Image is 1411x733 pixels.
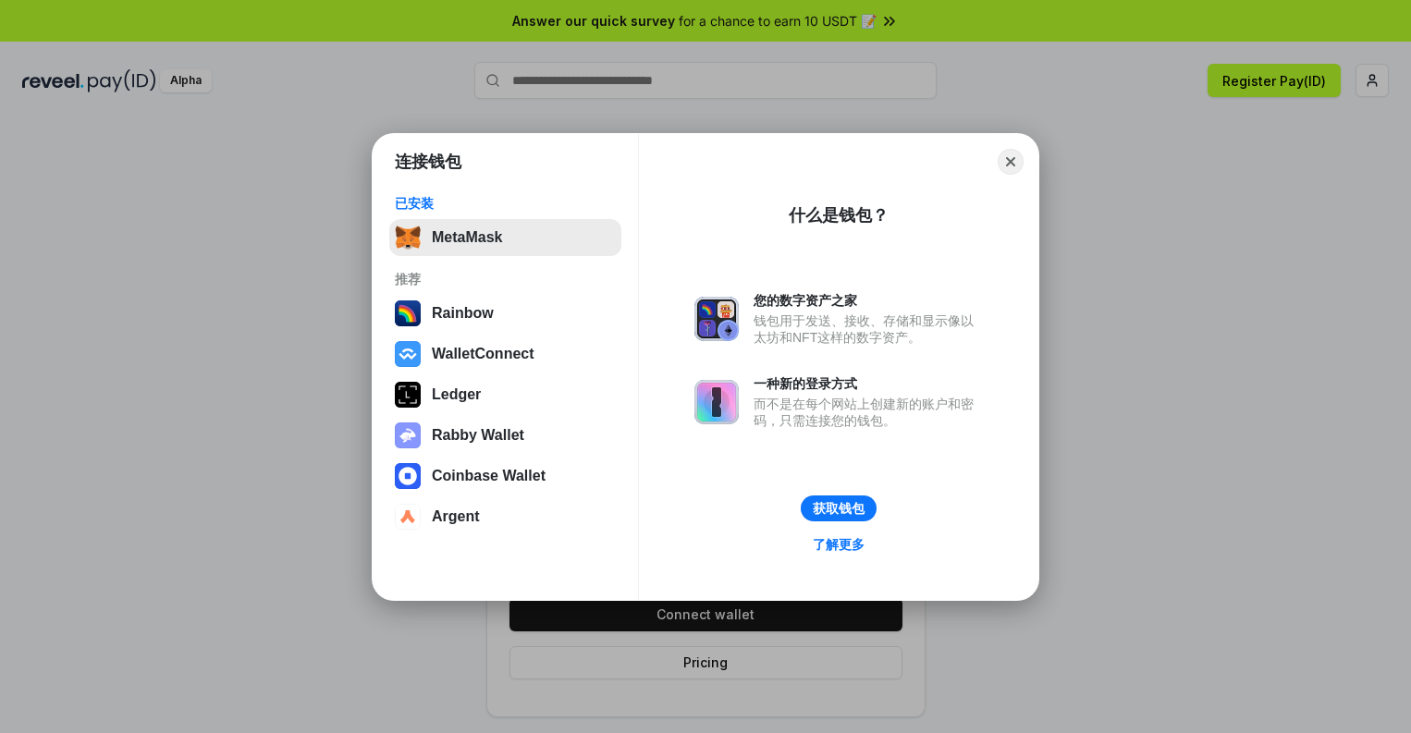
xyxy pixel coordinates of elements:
button: MetaMask [389,219,621,256]
div: 了解更多 [813,536,865,553]
div: MetaMask [432,229,502,246]
button: Coinbase Wallet [389,458,621,495]
div: Rabby Wallet [432,427,524,444]
div: 而不是在每个网站上创建新的账户和密码，只需连接您的钱包。 [754,396,983,429]
div: 您的数字资产之家 [754,292,983,309]
button: WalletConnect [389,336,621,373]
div: 推荐 [395,271,616,287]
a: 了解更多 [802,532,876,556]
div: 已安装 [395,195,616,212]
div: Coinbase Wallet [432,468,546,484]
div: 钱包用于发送、接收、存储和显示像以太坊和NFT这样的数字资产。 [754,312,983,346]
h1: 连接钱包 [395,151,461,173]
button: Argent [389,498,621,535]
img: svg+xml,%3Csvg%20width%3D%2228%22%20height%3D%2228%22%20viewBox%3D%220%200%2028%2028%22%20fill%3D... [395,341,421,367]
div: Rainbow [432,305,494,322]
img: svg+xml,%3Csvg%20xmlns%3D%22http%3A%2F%2Fwww.w3.org%2F2000%2Fsvg%22%20fill%3D%22none%22%20viewBox... [694,297,739,341]
div: 什么是钱包？ [789,204,889,226]
div: 获取钱包 [813,500,865,517]
img: svg+xml,%3Csvg%20xmlns%3D%22http%3A%2F%2Fwww.w3.org%2F2000%2Fsvg%22%20width%3D%2228%22%20height%3... [395,382,421,408]
img: svg+xml,%3Csvg%20width%3D%2228%22%20height%3D%2228%22%20viewBox%3D%220%200%2028%2028%22%20fill%3D... [395,463,421,489]
div: Ledger [432,386,481,403]
img: svg+xml,%3Csvg%20xmlns%3D%22http%3A%2F%2Fwww.w3.org%2F2000%2Fsvg%22%20fill%3D%22none%22%20viewBox... [395,422,421,448]
img: svg+xml,%3Csvg%20fill%3D%22none%22%20height%3D%2233%22%20viewBox%3D%220%200%2035%2033%22%20width%... [395,225,421,250]
img: svg+xml,%3Csvg%20width%3D%2228%22%20height%3D%2228%22%20viewBox%3D%220%200%2028%2028%22%20fill%3D... [395,504,421,530]
button: Close [998,149,1024,175]
img: svg+xml,%3Csvg%20xmlns%3D%22http%3A%2F%2Fwww.w3.org%2F2000%2Fsvg%22%20fill%3D%22none%22%20viewBox... [694,380,739,424]
button: Rainbow [389,295,621,332]
div: WalletConnect [432,346,534,362]
img: svg+xml,%3Csvg%20width%3D%22120%22%20height%3D%22120%22%20viewBox%3D%220%200%20120%20120%22%20fil... [395,300,421,326]
button: Rabby Wallet [389,417,621,454]
div: 一种新的登录方式 [754,375,983,392]
button: 获取钱包 [801,495,877,521]
div: Argent [432,508,480,525]
button: Ledger [389,376,621,413]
